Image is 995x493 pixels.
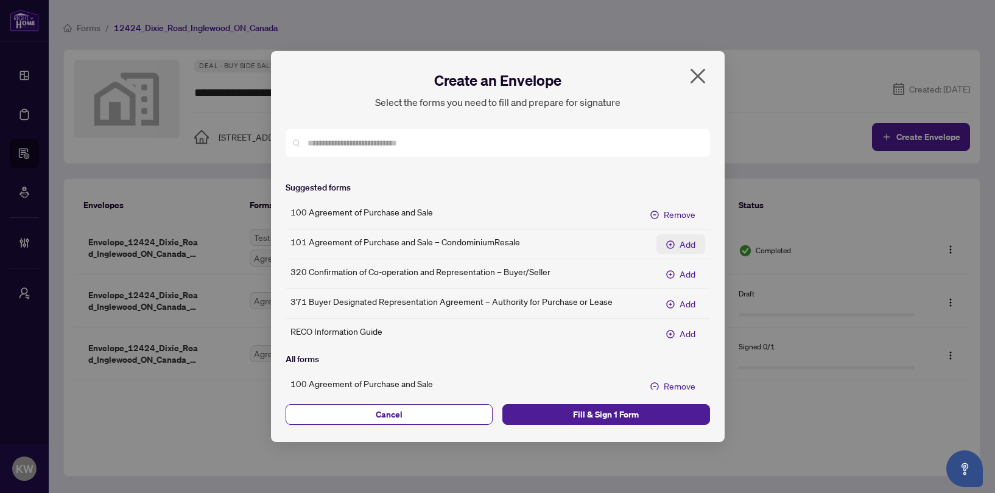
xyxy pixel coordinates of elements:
[680,237,695,251] span: Add
[680,297,695,310] span: Add
[502,404,710,425] button: Fill & Sign 1 Form
[290,377,433,390] h5: 100 Agreement of Purchase and Sale
[664,379,695,393] span: Remove
[290,265,550,278] h5: 320 Confirmation of Co-operation and Representation – Buyer/Seller
[375,95,621,110] div: Select the forms you need to fill and prepare for signature
[680,327,695,340] span: Add
[946,450,983,487] button: Open asap
[290,235,520,248] h5: 101 Agreement of Purchase and Sale – CondominiumResale
[656,234,705,254] button: Add 101 Agreement of Purchase and Sale – CondominiumResale
[295,405,483,424] span: Cancel
[688,66,708,86] span: close
[680,267,695,281] span: Add
[641,205,705,224] button: Remove 100 Agreement of Purchase and Sale
[664,208,695,221] span: Remove
[512,405,700,424] span: Fill & Sign 1 Form
[286,353,319,366] div: All forms
[656,264,705,284] button: Add 320 Confirmation of Co-operation and Representation – Buyer/Seller
[656,324,705,343] button: Add RECO Information Guide
[656,294,705,313] button: Add 371 Buyer Designated Representation Agreement – Authority for Purchase or Lease
[286,181,351,195] div: Suggested forms
[290,295,613,308] h5: 371 Buyer Designated Representation Agreement – Authority for Purchase or Lease
[641,376,705,396] button: Remove 100 Agreement of Purchase and Sale
[286,404,493,425] button: Cancel
[290,324,382,338] h5: RECO Information Guide
[290,205,433,219] h5: 100 Agreement of Purchase and Sale
[434,71,561,90] h2: Create an Envelope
